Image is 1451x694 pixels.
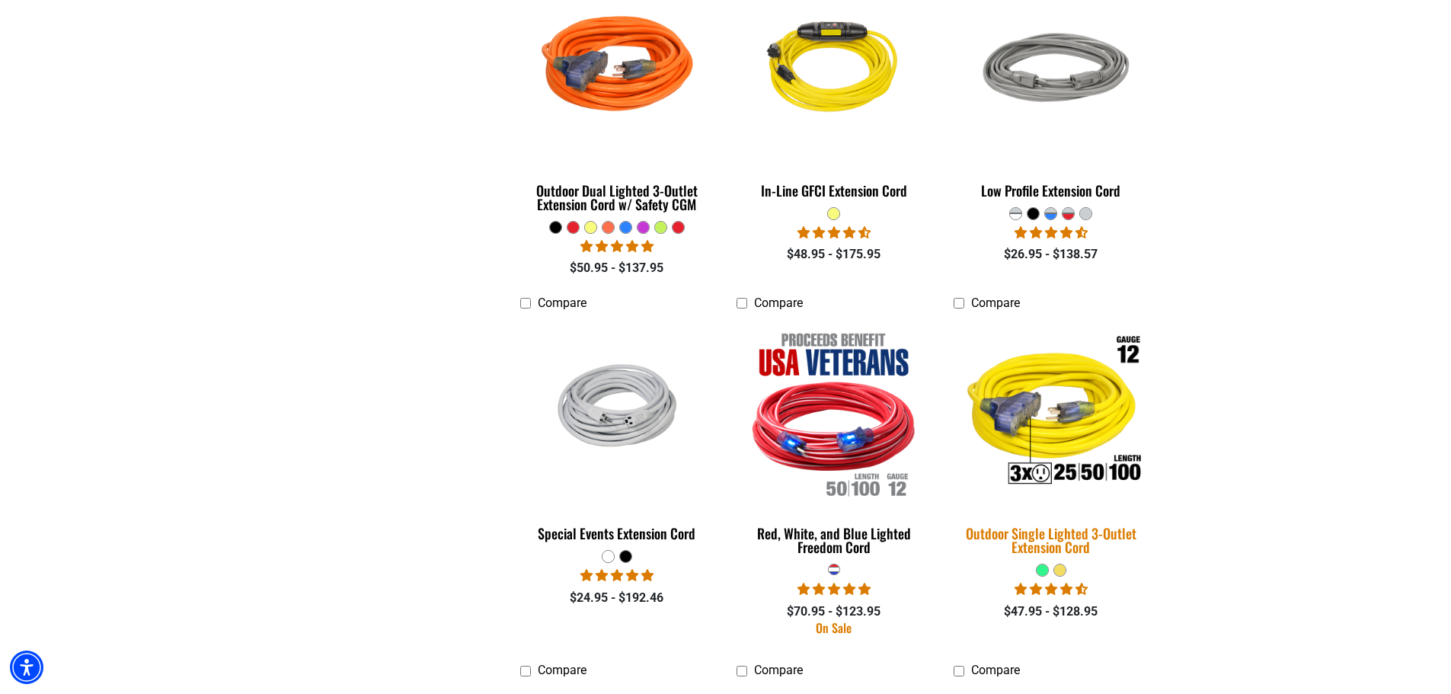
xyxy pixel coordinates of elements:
div: Special Events Extension Cord [520,526,714,540]
span: Compare [971,663,1020,677]
a: Outdoor Single Lighted 3-Outlet Extension Cord Outdoor Single Lighted 3-Outlet Extension Cord [954,318,1148,563]
div: Red, White, and Blue Lighted Freedom Cord [737,526,931,554]
span: Compare [971,296,1020,310]
div: $50.95 - $137.95 [520,259,714,277]
div: Accessibility Menu [10,651,43,684]
div: $47.95 - $128.95 [954,603,1148,621]
span: Compare [538,296,586,310]
div: $48.95 - $175.95 [737,245,931,264]
span: Compare [754,663,803,677]
a: white Special Events Extension Cord [520,318,714,549]
div: $24.95 - $192.46 [520,589,714,607]
img: Outdoor Single Lighted 3-Outlet Extension Cord [944,315,1158,510]
img: Red, White, and Blue Lighted Freedom Cord [738,325,930,501]
span: Compare [754,296,803,310]
span: 4.80 stars [580,239,654,254]
img: white [521,350,713,476]
div: In-Line GFCI Extension Cord [737,184,931,197]
div: On Sale [737,622,931,634]
span: Compare [538,663,586,677]
span: 4.50 stars [1015,225,1088,240]
div: Outdoor Dual Lighted 3-Outlet Extension Cord w/ Safety CGM [520,184,714,211]
div: $26.95 - $138.57 [954,245,1148,264]
span: 4.62 stars [797,225,871,240]
div: Outdoor Single Lighted 3-Outlet Extension Cord [954,526,1148,554]
span: 4.64 stars [1015,582,1088,596]
div: Low Profile Extension Cord [954,184,1148,197]
span: 5.00 stars [580,568,654,583]
a: Red, White, and Blue Lighted Freedom Cord Red, White, and Blue Lighted Freedom Cord [737,318,931,563]
span: 5.00 stars [797,582,871,596]
div: $70.95 - $123.95 [737,603,931,621]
